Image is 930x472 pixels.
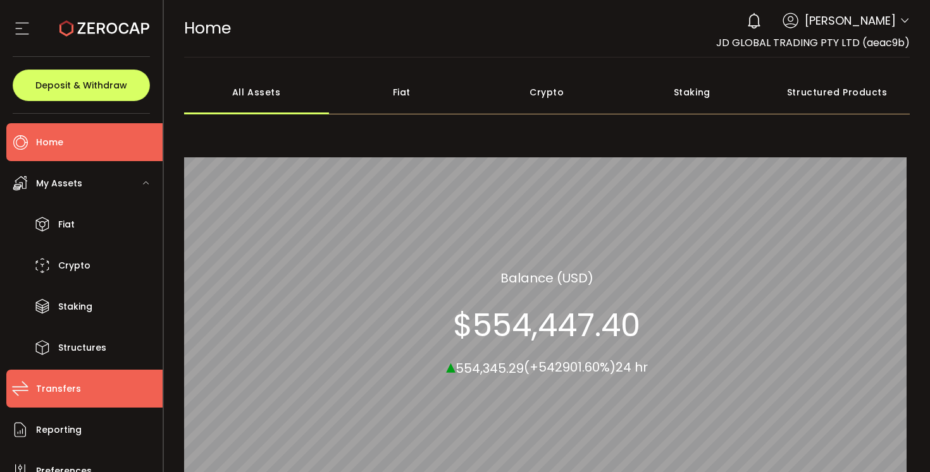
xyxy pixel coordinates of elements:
section: Balance (USD) [500,268,593,287]
span: Home [36,133,63,152]
span: 554,345.29 [456,359,524,377]
span: Deposit & Withdraw [35,81,127,90]
span: Home [184,17,231,39]
div: Staking [619,70,765,114]
div: All Assets [184,70,330,114]
div: Fiat [329,70,474,114]
span: Crypto [58,257,90,275]
span: (+542901.60%) [524,358,616,376]
span: Fiat [58,215,75,234]
span: JD GLOBAL TRADING PTY LTD (aeac9b) [716,35,910,50]
button: Deposit & Withdraw [13,70,150,101]
iframe: Chat Widget [867,411,930,472]
span: [PERSON_NAME] [805,12,896,29]
div: Structured Products [765,70,910,114]
span: Staking [58,298,92,316]
span: Transfers [36,380,81,398]
span: 24 hr [616,358,648,376]
div: Crypto [474,70,620,114]
section: $554,447.40 [453,306,640,344]
span: ▴ [446,352,456,379]
span: Structures [58,339,106,357]
span: My Assets [36,174,82,193]
span: Reporting [36,421,82,439]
